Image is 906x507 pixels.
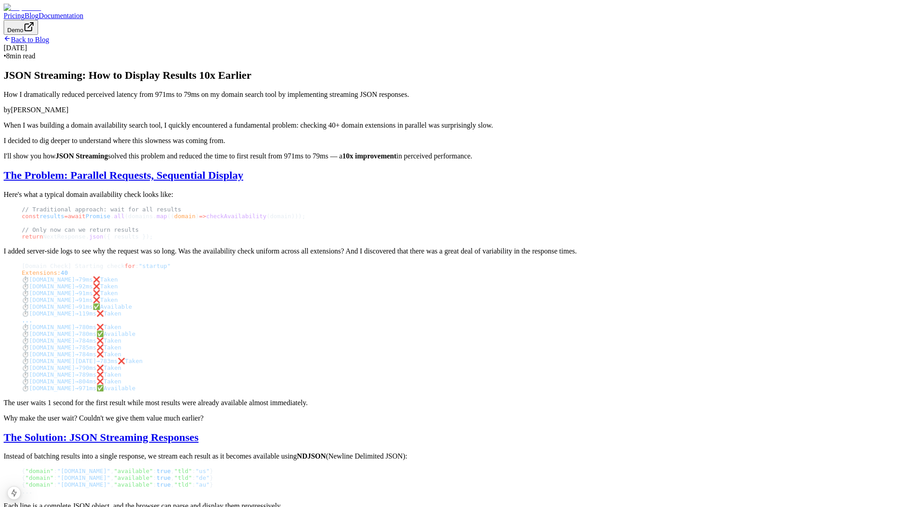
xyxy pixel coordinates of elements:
span: 79ms [79,276,93,283]
span: : [153,468,157,474]
p: I decided to dig deeper to understand where this slowness was coming from. [4,137,902,145]
span: . [111,213,114,220]
span: "us" [196,468,210,474]
span: return [22,233,43,240]
span: [DOMAIN_NAME] [29,344,75,351]
span: ❌ [96,371,104,378]
span: → [75,344,79,351]
strong: JSON Streaming [55,152,108,160]
span: ❌ [96,337,104,344]
span: ❌ [96,378,104,385]
span: → [75,351,79,358]
span: [DOMAIN_NAME] [29,324,75,330]
span: 40 [61,269,68,276]
span: ⏱️ [22,337,29,344]
span: ⏱️ [22,330,29,337]
span: true [156,468,170,474]
span: { [22,481,25,488]
span: → [75,364,79,371]
span: 785ms [79,344,96,351]
a: Pricing [4,12,24,19]
span: 780ms [79,324,96,330]
span: ❌ [93,297,100,303]
span: ✅ [96,385,104,392]
span: Available [104,330,135,337]
span: "au" [196,481,210,488]
span: : [153,474,157,481]
span: : [153,481,157,488]
span: 91ms [79,290,93,297]
span: ⏱️ [22,385,29,392]
span: Taken [104,310,121,317]
span: Extensions: [22,269,61,276]
span: 971ms [79,385,96,392]
span: Taken [104,371,121,378]
span: 789ms [79,371,96,378]
span: ⏱️ [22,364,29,371]
span: : [135,263,139,269]
span: Promise [86,213,111,220]
strong: NDJSON [297,452,326,460]
span: [DOMAIN_NAME] [29,351,75,358]
span: [DOMAIN_NAME] [29,283,75,290]
span: ⏱️ [22,290,29,297]
span: ... [22,488,32,495]
span: true [156,481,170,488]
span: Taken [100,276,118,283]
span: "[DOMAIN_NAME]" [57,481,110,488]
span: , [111,474,114,481]
span: ❌ [96,344,104,351]
span: ({ results }); [103,233,153,240]
span: [DOMAIN_NAME] [29,303,75,310]
span: 783ms [100,358,118,364]
span: 91ms [79,303,93,310]
span: [DOMAIN_NAME] [29,364,75,371]
span: ⏱️ [22,371,29,378]
span: ) [196,213,199,220]
span: [DOMAIN_NAME] [29,385,75,392]
span: : [192,481,196,488]
span: "tld" [174,468,192,474]
span: ⏱️ [22,351,29,358]
span: → [75,310,79,317]
span: } [210,481,213,488]
span: → [75,337,79,344]
span: } [210,468,213,474]
span: domain [174,213,196,220]
span: [DOMAIN_NAME] [29,371,75,378]
span: true [156,474,170,481]
button: Demo [4,20,38,35]
span: → [75,297,79,303]
span: "de" [196,474,210,481]
span: → [75,330,79,337]
span: 784ms [79,351,96,358]
span: : [192,468,196,474]
span: , [171,474,174,481]
span: [DOMAIN_NAME][DATE] [29,358,96,364]
span: Taken [104,324,121,330]
p: When I was building a domain availability search tool, I quickly encountered a fundamental proble... [4,121,902,129]
span: → [75,290,79,297]
span: (domains. [125,213,156,220]
span: [DOMAIN_NAME] [29,310,75,317]
span: , [111,481,114,488]
span: [DOMAIN_NAME] [29,297,75,303]
span: → [75,324,79,330]
a: Back to Blog [4,36,49,43]
div: • 8 min read [4,52,902,60]
span: { [22,468,25,474]
span: await [68,213,86,220]
span: "startup" [139,263,170,269]
p: How I dramatically reduced perceived latency from 971ms to 79ms on my domain search tool by imple... [4,91,902,99]
span: const [22,213,39,220]
span: [Domain Check] Starting check [22,263,125,269]
span: [DOMAIN_NAME] [29,276,75,283]
span: ✅ [93,303,100,310]
p: Why make the user wait? Couldn't we give them value much earlier? [4,414,902,422]
span: { [22,474,25,481]
span: checkAvailability [206,213,266,220]
a: Demo [4,26,38,33]
span: → [96,358,100,364]
span: "available" [114,474,153,481]
p: Here's what a typical domain availability check looks like: [4,191,902,199]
